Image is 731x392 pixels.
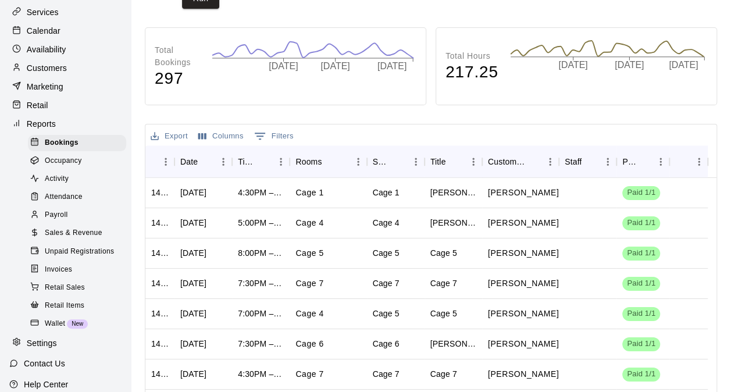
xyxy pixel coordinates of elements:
[28,244,126,260] div: Unpaid Registrations
[582,154,598,170] button: Sort
[430,145,446,178] div: Title
[425,145,482,178] div: Title
[148,127,191,145] button: Export
[622,278,660,289] span: Paid 1/1
[690,153,708,170] button: Menu
[24,379,68,390] p: Help Center
[599,153,616,170] button: Menu
[559,145,616,178] div: Staff
[616,145,669,178] div: Payment
[28,188,131,206] a: Attendance
[565,145,582,178] div: Staff
[151,217,169,229] div: 1436995
[180,247,206,259] div: Wed, Sep 17, 2025
[269,61,298,71] tspan: [DATE]
[45,209,67,221] span: Payroll
[295,308,324,320] p: Cage 4
[45,137,79,149] span: Bookings
[373,187,400,198] div: Cage 1
[28,189,126,205] div: Attendance
[541,153,559,170] button: Menu
[9,22,122,40] a: Calendar
[238,217,284,229] div: 5:00PM – 5:30PM
[67,320,88,327] span: New
[9,115,122,133] a: Reports
[180,145,198,178] div: Date
[622,338,660,350] span: Paid 1/1
[488,308,559,320] p: Catherine Bowles
[28,206,131,224] a: Payroll
[488,217,559,229] p: Cason Jewasko
[430,277,457,289] div: Cage 7
[180,308,206,319] div: Wed, Sep 17, 2025
[27,99,48,111] p: Retail
[430,217,476,229] div: Cason Jewasko
[28,224,131,243] a: Sales & Revenue
[430,247,457,259] div: Cage 5
[9,59,122,77] a: Customers
[238,368,284,380] div: 4:30PM – 5:00PM
[180,217,206,229] div: Thu, Sep 18, 2025
[238,187,284,198] div: 4:30PM – 5:00PM
[320,61,350,71] tspan: [DATE]
[151,187,169,198] div: 1437961
[373,277,400,289] div: Cage 7
[488,368,559,380] p: Joseph Sanchez
[295,277,324,290] p: Cage 7
[251,127,297,145] button: Show filters
[373,308,400,319] div: Cage 5
[622,145,636,178] div: Payment
[151,368,169,380] div: 1435122
[28,171,126,187] div: Activity
[9,78,122,95] a: Marketing
[622,248,660,259] span: Paid 1/1
[322,154,338,170] button: Sort
[215,153,232,170] button: Menu
[27,118,56,130] p: Reports
[151,247,169,259] div: 1436328
[377,61,406,71] tspan: [DATE]
[180,368,206,380] div: Wed, Sep 17, 2025
[238,145,256,178] div: Time
[27,25,60,37] p: Calendar
[350,153,367,170] button: Menu
[9,3,122,21] a: Services
[622,308,660,319] span: Paid 1/1
[488,247,559,259] p: Byron Hawkins
[27,6,59,18] p: Services
[45,300,84,312] span: Retail Items
[45,282,85,294] span: Retail Sales
[295,145,322,178] div: Rooms
[391,154,407,170] button: Sort
[445,62,498,83] h4: 217.25
[28,207,126,223] div: Payroll
[155,44,200,69] p: Total Bookings
[28,279,131,297] a: Retail Sales
[430,338,476,350] div: Carlos Resendiz
[652,153,669,170] button: Menu
[615,60,644,70] tspan: [DATE]
[488,145,525,178] div: Customers
[28,152,131,170] a: Occupancy
[373,247,400,259] div: Cage 5
[232,145,290,178] div: Time
[28,135,126,151] div: Bookings
[669,60,698,70] tspan: [DATE]
[9,41,122,58] div: Availability
[45,264,72,276] span: Invoices
[238,247,284,259] div: 8:00PM – 9:00PM
[488,187,559,199] p: Zane Novak
[45,318,65,330] span: Wallet
[295,338,324,350] p: Cage 6
[256,154,272,170] button: Sort
[430,308,457,319] div: Cage 5
[430,368,457,380] div: Cage 7
[180,277,206,289] div: Wed, Sep 17, 2025
[9,334,122,352] div: Settings
[180,338,206,350] div: Wed, Sep 17, 2025
[151,338,169,350] div: 1436123
[622,369,660,380] span: Paid 1/1
[238,338,284,350] div: 7:30PM – 8:00PM
[482,145,559,178] div: Customers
